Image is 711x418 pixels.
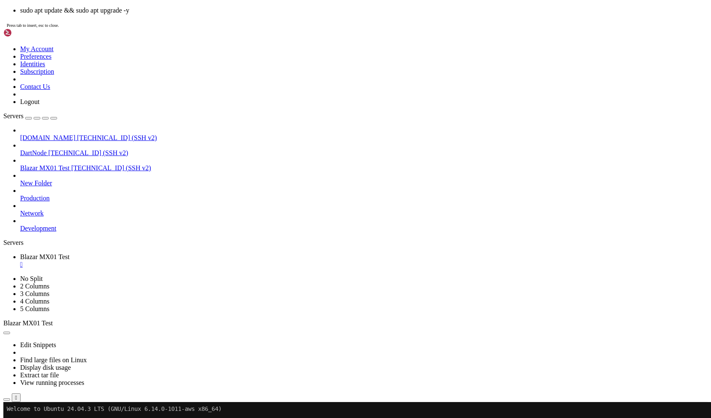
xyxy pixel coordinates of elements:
[7,23,59,28] span: Press tab to insert, esc to close.
[48,149,128,156] span: [TECHNICAL_ID] (SSH v2)
[3,150,601,157] x-row: The list of available updates is more than a week old.
[3,112,57,119] a: Servers
[3,319,53,327] span: Blazar MX01 Test
[20,195,50,202] span: Production
[20,164,708,172] a: Blazar MX01 Test [TECHNICAL_ID] (SSH v2)
[20,210,708,217] a: Network
[20,149,708,157] a: DartNode [TECHNICAL_ID] (SSH v2)
[20,210,44,217] span: Network
[71,164,151,171] span: [TECHNICAL_ID] (SSH v2)
[3,234,601,241] x-row: See "man sudo_root" for details.
[20,172,708,187] li: New Folder
[3,239,708,247] div: Servers
[20,356,87,363] a: Find large files on Linux
[20,195,708,202] a: Production
[3,213,601,220] x-row: applicable law.
[3,184,601,192] x-row: the exact distribution terms for each program are described in the
[20,305,50,312] a: 5 Columns
[20,298,50,305] a: 4 Columns
[3,29,52,37] img: Shellngn
[3,129,601,136] x-row: See [URL][DOMAIN_NAME] or run: sudo pro status
[77,134,157,141] span: [TECHNICAL_ID] (SSH v2)
[3,247,77,254] span: ubuntu@ip-172-31-4-121
[20,134,708,142] a: [DOMAIN_NAME] [TECHNICAL_ID] (SSH v2)
[20,164,70,171] span: Blazar MX01 Test
[20,53,52,60] a: Preferences
[15,395,17,401] div: 
[3,59,601,66] x-row: System load: 0.01 Temperature: -273.1 C
[20,134,76,141] span: [DOMAIN_NAME]
[20,253,70,260] span: Blazar MX01 Test
[3,66,601,73] x-row: Usage of /: 19.9% of 8.65GB Processes: 118
[20,127,708,142] li: [DOMAIN_NAME] [TECHNICAL_ID] (SSH v2)
[3,205,601,213] x-row: Ubuntu comes with ABSOLUTELY NO WARRANTY, to the extent permitted by
[20,68,54,75] a: Subscription
[20,83,50,90] a: Contact Us
[20,149,47,156] span: DartNode
[3,112,24,119] span: Servers
[20,283,50,290] a: 2 Columns
[3,108,601,115] x-row: 0 updates can be applied immediately.
[20,60,45,68] a: Identities
[20,364,71,371] a: Display disk usage
[20,157,708,172] li: Blazar MX01 Test [TECHNICAL_ID] (SSH v2)
[20,290,50,297] a: 3 Columns
[3,17,601,24] x-row: * Documentation: [URL][DOMAIN_NAME]
[20,187,708,202] li: Production
[20,341,56,348] a: Edit Snippets
[20,371,59,379] a: Extract tar file
[3,45,601,52] x-row: System information as of [DATE]
[3,3,601,10] x-row: Welcome to Ubuntu 24.04.3 LTS (GNU/Linux 6.14.0-1011-aws x86_64)
[3,73,601,80] x-row: Memory usage: 5% Users logged in: 0
[20,179,52,187] span: New Folder
[3,192,601,199] x-row: individual files in /usr/share/doc/*/copyright.
[12,393,21,402] button: 
[20,142,708,157] li: DartNode [TECHNICAL_ID] (SSH v2)
[20,225,708,232] a: Development
[3,94,601,101] x-row: Expanded Security Maintenance for Applications is not enabled.
[3,226,601,234] x-row: To run a command as administrator (user "root"), use "sudo <command>".
[3,80,601,87] x-row: Swap usage: 0% IPv4 address for ens5: [TECHNICAL_ID]
[20,217,708,232] li: Development
[20,7,708,14] li: sudo apt update && sudo apt upgrade -y
[20,45,54,52] a: My Account
[3,122,601,129] x-row: Enable ESM Apps to receive additional future security updates.
[20,202,708,217] li: Network
[20,275,43,282] a: No Split
[20,98,39,105] a: Logout
[20,261,708,268] a: 
[20,379,84,386] a: View running processes
[20,179,708,187] a: New Folder
[3,24,601,31] x-row: * Management: [URL][DOMAIN_NAME]
[3,247,601,254] x-row: : $ sudo apt update &
[20,253,708,268] a: Blazar MX01 Test
[155,247,159,254] div: (43, 35)
[3,31,601,39] x-row: * Support: [URL][DOMAIN_NAME]
[20,225,56,232] span: Development
[3,157,601,164] x-row: To check for new updates run: sudo apt update
[81,247,84,254] span: ~
[3,178,601,185] x-row: The programs included with the Ubuntu system are free software;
